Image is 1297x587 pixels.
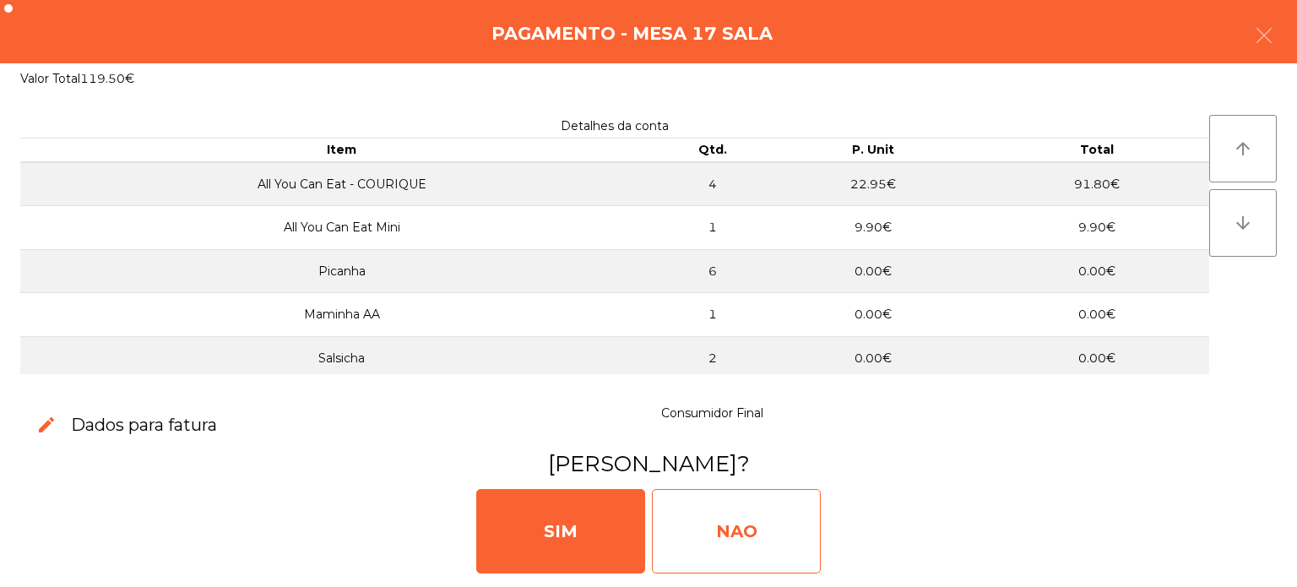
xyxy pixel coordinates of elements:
td: 1 [664,293,762,337]
td: 0.00€ [761,293,985,337]
th: Item [20,139,664,162]
td: 2 [664,337,762,381]
span: 119.50€ [80,71,134,86]
td: 91.80€ [985,162,1209,206]
button: arrow_downward [1209,189,1277,257]
td: Salsicha [20,337,664,381]
td: 9.90€ [985,206,1209,250]
td: All You Can Eat Mini [20,206,664,250]
td: 6 [664,249,762,293]
td: 0.00€ [761,249,985,293]
th: Qtd. [664,139,762,162]
td: 0.00€ [985,337,1209,381]
span: Detalhes da conta [561,118,669,133]
div: SIM [476,489,645,573]
td: 0.00€ [985,249,1209,293]
th: Total [985,139,1209,162]
span: Valor Total [20,71,80,86]
td: 0.00€ [761,337,985,381]
td: 0.00€ [985,293,1209,337]
td: 9.90€ [761,206,985,250]
td: Maminha AA [20,293,664,337]
span: edit [36,415,57,435]
td: Picanha [20,249,664,293]
div: NAO [652,489,821,573]
button: edit [23,401,71,449]
th: P. Unit [761,139,985,162]
button: arrow_upward [1209,115,1277,182]
h3: Dados para fatura [71,413,217,437]
h4: Pagamento - Mesa 17 Sala [491,21,773,46]
td: 22.95€ [761,162,985,206]
i: arrow_downward [1233,213,1253,233]
td: All You Can Eat - COURIQUE [20,162,664,206]
td: 4 [664,162,762,206]
td: 1 [664,206,762,250]
span: Consumidor Final [661,405,763,421]
i: arrow_upward [1233,139,1253,159]
h3: [PERSON_NAME]? [19,448,1278,479]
